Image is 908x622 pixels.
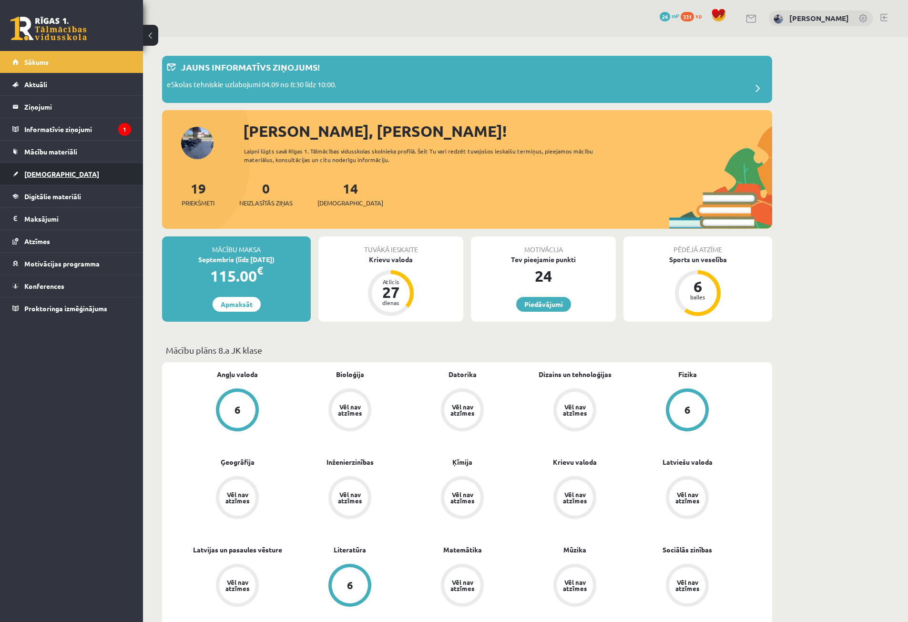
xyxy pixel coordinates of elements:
span: Priekšmeti [182,198,214,208]
a: [DEMOGRAPHIC_DATA] [12,163,131,185]
span: mP [672,12,679,20]
div: Pēdējā atzīme [623,236,772,255]
a: Latviešu valoda [663,457,713,467]
a: 331 xp [681,12,706,20]
div: Vēl nav atzīmes [561,579,588,591]
a: Bioloģija [336,369,364,379]
div: balles [684,294,712,300]
a: Ķīmija [452,457,472,467]
div: 27 [377,285,405,300]
a: Vēl nav atzīmes [631,564,744,609]
a: Aktuāli [12,73,131,95]
span: Motivācijas programma [24,259,100,268]
img: Endijs Laizāns [774,14,783,24]
p: eSkolas tehniskie uzlabojumi 04.09 no 8:30 līdz 10:00. [167,79,337,92]
span: Sākums [24,58,49,66]
div: 6 [684,279,712,294]
div: Vēl nav atzīmes [561,491,588,504]
span: Atzīmes [24,237,50,245]
div: Vēl nav atzīmes [561,404,588,416]
a: Fizika [678,369,697,379]
a: Vēl nav atzīmes [631,476,744,521]
div: Vēl nav atzīmes [449,579,476,591]
a: 24 mP [660,12,679,20]
a: Piedāvājumi [516,297,571,312]
a: Maksājumi [12,208,131,230]
div: Tev pieejamie punkti [471,255,616,265]
div: Vēl nav atzīmes [449,404,476,416]
a: Vēl nav atzīmes [406,388,519,433]
a: Vēl nav atzīmes [294,476,406,521]
a: Vēl nav atzīmes [519,388,631,433]
a: Vēl nav atzīmes [181,564,294,609]
div: Motivācija [471,236,616,255]
span: xp [695,12,702,20]
a: 6 [181,388,294,433]
a: Digitālie materiāli [12,185,131,207]
a: Angļu valoda [217,369,258,379]
a: Mācību materiāli [12,141,131,163]
a: Sports un veselība 6 balles [623,255,772,317]
a: Datorika [449,369,477,379]
div: Tuvākā ieskaite [318,236,463,255]
a: Mūzika [563,545,586,555]
div: Vēl nav atzīmes [674,491,701,504]
a: Motivācijas programma [12,253,131,275]
a: Vēl nav atzīmes [406,564,519,609]
a: Matemātika [443,545,482,555]
div: Sports un veselība [623,255,772,265]
legend: Informatīvie ziņojumi [24,118,131,140]
div: Laipni lūgts savā Rīgas 1. Tālmācības vidusskolas skolnieka profilā. Šeit Tu vari redzēt tuvojošo... [244,147,610,164]
div: Atlicis [377,279,405,285]
legend: Maksājumi [24,208,131,230]
span: Neizlasītās ziņas [239,198,293,208]
span: [DEMOGRAPHIC_DATA] [24,170,99,178]
div: Vēl nav atzīmes [337,404,363,416]
a: Vēl nav atzīmes [294,388,406,433]
a: Atzīmes [12,230,131,252]
a: Vēl nav atzīmes [181,476,294,521]
a: 19Priekšmeti [182,180,214,208]
a: Rīgas 1. Tālmācības vidusskola [10,17,87,41]
a: Dizains un tehnoloģijas [539,369,612,379]
div: 6 [684,405,691,415]
div: Vēl nav atzīmes [449,491,476,504]
span: € [257,264,263,277]
span: 331 [681,12,694,21]
span: Proktoringa izmēģinājums [24,304,107,313]
a: Konferences [12,275,131,297]
a: Informatīvie ziņojumi1 [12,118,131,140]
span: Aktuāli [24,80,47,89]
a: 6 [294,564,406,609]
p: Mācību plāns 8.a JK klase [166,344,768,357]
div: Septembris (līdz [DATE]) [162,255,311,265]
a: Ziņojumi [12,96,131,118]
p: Jauns informatīvs ziņojums! [181,61,320,73]
span: Digitālie materiāli [24,192,81,201]
a: Vēl nav atzīmes [406,476,519,521]
a: Krievu valoda Atlicis 27 dienas [318,255,463,317]
a: Krievu valoda [553,457,597,467]
div: 6 [235,405,241,415]
a: 6 [631,388,744,433]
a: 14[DEMOGRAPHIC_DATA] [317,180,383,208]
a: Literatūra [334,545,366,555]
div: 24 [471,265,616,287]
div: 115.00 [162,265,311,287]
div: Vēl nav atzīmes [337,491,363,504]
div: Krievu valoda [318,255,463,265]
a: Ģeogrāfija [221,457,255,467]
a: Vēl nav atzīmes [519,476,631,521]
a: 0Neizlasītās ziņas [239,180,293,208]
a: Latvijas un pasaules vēsture [193,545,282,555]
a: Jauns informatīvs ziņojums! eSkolas tehniskie uzlabojumi 04.09 no 8:30 līdz 10:00. [167,61,767,98]
span: Mācību materiāli [24,147,77,156]
a: Sociālās zinības [663,545,712,555]
a: [PERSON_NAME] [789,13,849,23]
i: 1 [118,123,131,136]
span: Konferences [24,282,64,290]
div: [PERSON_NAME], [PERSON_NAME]! [243,120,772,143]
a: Proktoringa izmēģinājums [12,297,131,319]
a: Apmaksāt [213,297,261,312]
span: 24 [660,12,670,21]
